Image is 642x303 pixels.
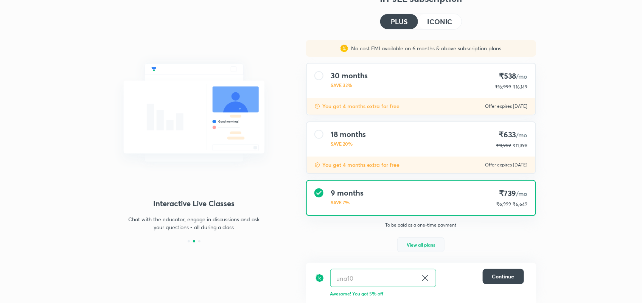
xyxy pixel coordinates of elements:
p: SAVE 7% [331,199,364,206]
p: To be paid as a one-time payment [300,222,542,228]
p: ₹16,999 [495,84,511,90]
p: No cost EMI available on 6 months & above subscription plans [348,45,501,52]
span: ₹6,649 [513,201,528,207]
h4: Interactive Live Classes [106,198,282,209]
button: Continue [483,269,524,284]
h4: ₹633 [496,130,528,140]
h4: ₹538 [495,71,528,81]
p: SAVE 20% [331,140,366,147]
p: Offer expires [DATE] [485,103,528,109]
img: chat_with_educator_6cb3c64761.svg [106,47,282,179]
p: Chat with the educator, engage in discussions and ask your questions - all during a class [128,215,260,231]
img: discount [315,269,324,287]
p: Awesome! You got 5% off [330,290,524,297]
h4: 18 months [331,130,366,139]
p: You get 4 months extra for free [323,161,400,169]
img: sales discount [340,45,348,52]
span: Continue [492,273,515,280]
img: discount [314,162,320,168]
span: /mo [516,190,528,197]
h4: 9 months [331,188,364,197]
p: ₹6,999 [497,201,511,208]
button: View all plans [397,237,445,252]
h4: PLUS [391,18,407,25]
p: ₹11,999 [496,142,511,149]
img: discount [314,103,320,109]
span: View all plans [407,241,435,249]
h4: ICONIC [427,18,452,25]
span: ₹16,149 [513,84,528,90]
input: Have a referral code? [331,269,418,287]
p: SAVE 32% [331,82,368,89]
button: ICONIC [418,14,461,29]
p: You get 4 months extra for free [323,103,400,110]
h4: 30 months [331,71,368,80]
span: /mo [516,72,528,80]
p: Offer expires [DATE] [485,162,528,168]
button: PLUS [380,14,418,29]
span: ₹11,399 [513,143,528,148]
h4: ₹739 [497,188,528,199]
span: /mo [516,131,528,139]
